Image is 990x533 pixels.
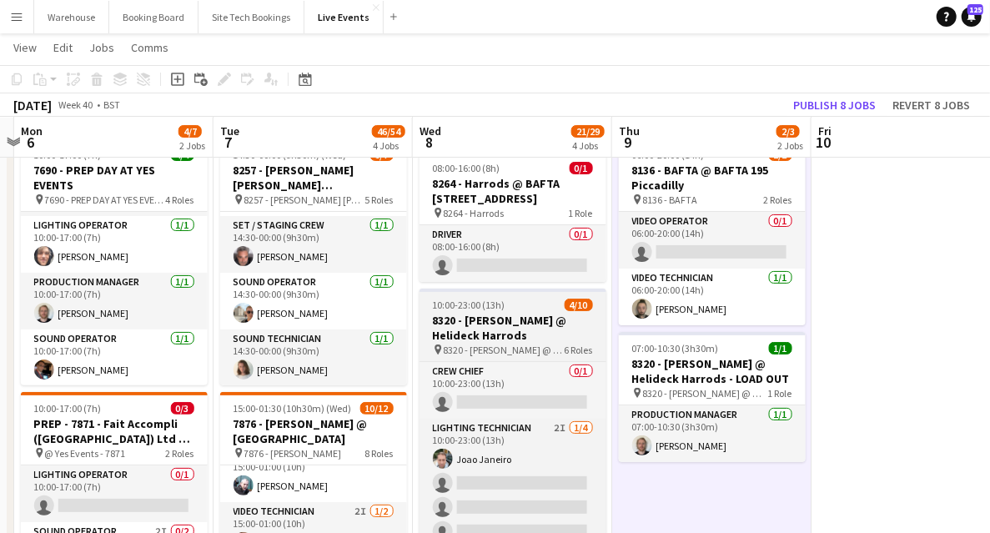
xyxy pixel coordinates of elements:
button: Publish 8 jobs [786,94,882,116]
span: 08:00-16:00 (8h) [433,162,500,174]
span: 10/12 [360,402,394,415]
h3: 8136 - BAFTA @ BAFTA 195 Piccadilly [619,163,806,193]
span: 2 Roles [764,194,792,206]
span: Tue [220,123,239,138]
app-card-role: Sound Operator1/110:00-17:00 (7h)[PERSON_NAME] [21,329,208,386]
a: Edit [47,37,79,58]
app-card-role: Video Technician1/106:00-20:00 (14h)[PERSON_NAME] [619,269,806,325]
h3: 8257 - [PERSON_NAME] [PERSON_NAME] International @ [GEOGRAPHIC_DATA] [220,163,407,193]
span: 4/10 [565,299,593,311]
span: 8 Roles [365,447,394,460]
span: Mon [21,123,43,138]
span: 2/3 [776,125,800,138]
span: 8257 - [PERSON_NAME] [PERSON_NAME] International @ [GEOGRAPHIC_DATA] [244,194,365,206]
h3: PREP - 7871 - Fait Accompli ([GEOGRAPHIC_DATA]) Ltd @ YES Events [21,416,208,446]
span: 15:00-01:30 (10h30m) (Wed) [234,402,352,415]
a: Jobs [83,37,121,58]
span: 8 [417,133,441,152]
span: 46/54 [372,125,405,138]
app-job-card: 10:00-17:00 (7h)4/47690 - PREP DAY AT YES EVENTS 7690 - PREP DAY AT YES EVENTS4 RolesHead of Oper... [21,138,208,385]
span: 0/1 [570,162,593,174]
span: Edit [53,40,73,55]
app-card-role: Set / Staging Crew1/114:30-00:00 (9h30m)[PERSON_NAME] [220,216,407,273]
app-card-role: Sound Operator1/114:30-00:00 (9h30m)[PERSON_NAME] [220,273,407,329]
app-card-role: Video Operator0/106:00-20:00 (14h) [619,212,806,269]
app-job-card: 14:30-00:00 (9h30m) (Wed)6/78257 - [PERSON_NAME] [PERSON_NAME] International @ [GEOGRAPHIC_DATA] ... [220,138,407,385]
button: Booking Board [109,1,199,33]
span: @ Yes Events - 7871 [45,447,126,460]
span: Week 40 [55,98,97,111]
span: 0/3 [171,402,194,415]
a: View [7,37,43,58]
div: 4 Jobs [373,139,405,152]
span: 125 [967,4,983,15]
h3: 8320 - [PERSON_NAME] @ Helideck Harrods [420,313,606,343]
span: 1/1 [769,342,792,354]
span: 7690 - PREP DAY AT YES EVENTS [45,194,166,206]
span: 7 [218,133,239,152]
span: 10 [816,133,832,152]
app-card-role: Lighting Operator0/110:00-17:00 (7h) [21,465,208,522]
span: 1 Role [768,387,792,400]
h3: 7690 - PREP DAY AT YES EVENTS [21,163,208,193]
button: Revert 8 jobs [886,94,977,116]
span: 4/7 [178,125,202,138]
h3: 8320 - [PERSON_NAME] @ Helideck Harrods - LOAD OUT [619,356,806,386]
app-card-role: Lighting Operator1/110:00-17:00 (7h)[PERSON_NAME] [21,216,208,273]
span: 07:00-10:30 (3h30m) [632,342,719,354]
span: 8320 - [PERSON_NAME] @ Helideck Harrods - LOAD OUT [643,387,768,400]
span: 10:00-23:00 (13h) [433,299,505,311]
app-job-card: 06:00-20:00 (14h)1/28136 - BAFTA @ BAFTA 195 Piccadilly 8136 - BAFTA2 RolesVideo Operator0/106:00... [619,138,806,325]
span: Wed [420,123,441,138]
span: 4 Roles [166,194,194,206]
button: Warehouse [34,1,109,33]
app-card-role: Sound Technician1/114:30-00:00 (9h30m)[PERSON_NAME] [220,329,407,386]
span: 6 Roles [565,344,593,356]
span: 1 Role [569,207,593,219]
div: [DATE] [13,97,52,113]
app-card-role: Production Manager1/110:00-17:00 (7h)[PERSON_NAME] [21,273,208,329]
div: 2 Jobs [179,139,205,152]
span: 21/29 [571,125,605,138]
div: BST [103,98,120,111]
h3: 8264 - Harrods @ BAFTA [STREET_ADDRESS] [420,176,606,206]
app-card-role: Driver0/108:00-16:00 (8h) [420,225,606,282]
app-job-card: Updated08:00-16:00 (8h)0/18264 - Harrods @ BAFTA [STREET_ADDRESS] 8264 - Harrods1 RoleDriver0/108... [420,138,606,282]
a: Comms [124,37,175,58]
button: Site Tech Bookings [199,1,304,33]
span: 5 Roles [365,194,394,206]
span: Thu [619,123,640,138]
button: Live Events [304,1,384,33]
span: 10:00-17:00 (7h) [34,402,102,415]
span: 8320 - [PERSON_NAME] @ Helideck Harrods [444,344,565,356]
span: 7876 - [PERSON_NAME] [244,447,342,460]
app-card-role: Video Operator1/115:00-01:00 (10h)[PERSON_NAME] [220,445,407,502]
span: 8264 - Harrods [444,207,505,219]
span: 9 [616,133,640,152]
span: 6 [18,133,43,152]
a: 125 [962,7,982,27]
span: View [13,40,37,55]
span: 8136 - BAFTA [643,194,698,206]
div: 2 Jobs [777,139,803,152]
app-card-role: Crew Chief0/110:00-23:00 (13h) [420,362,606,419]
span: Jobs [89,40,114,55]
app-card-role: Production Manager1/107:00-10:30 (3h30m)[PERSON_NAME] [619,405,806,462]
span: Fri [818,123,832,138]
app-job-card: 07:00-10:30 (3h30m)1/18320 - [PERSON_NAME] @ Helideck Harrods - LOAD OUT 8320 - [PERSON_NAME] @ H... [619,332,806,462]
div: 4 Jobs [572,139,604,152]
span: Comms [131,40,168,55]
h3: 7876 - [PERSON_NAME] @ [GEOGRAPHIC_DATA] [220,416,407,446]
span: 2 Roles [166,447,194,460]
